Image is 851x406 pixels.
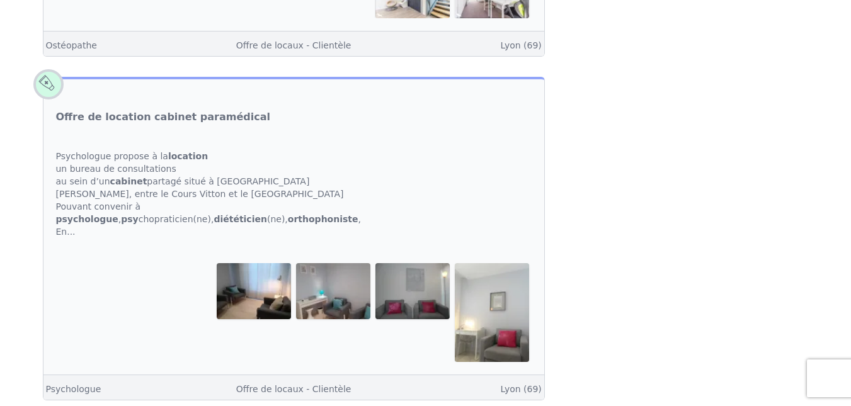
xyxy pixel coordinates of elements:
a: Offre de locaux - Clientèle [236,384,351,394]
a: Lyon (69) [500,40,541,50]
strong: psychologue [56,214,118,224]
a: Ostéopathe [46,40,97,50]
strong: diététicien [214,214,267,224]
a: Offre de location cabinet paramédical [56,110,270,125]
img: Offre de location cabinet paramédical [375,263,450,319]
div: Psychologue propose à la un bureau de consultations au sein d’un partagé situé à [GEOGRAPHIC_DATA... [43,137,544,251]
a: Lyon (69) [500,384,541,394]
img: Offre de location cabinet paramédical [217,263,291,319]
img: Offre de location cabinet paramédical [296,263,370,319]
a: Offre de locaux - Clientèle [236,40,351,50]
strong: orthophoniste [288,214,358,224]
strong: location [168,151,208,161]
strong: cabinet [110,176,147,186]
a: Psychologue [46,384,101,394]
img: Offre de location cabinet paramédical [455,263,529,361]
strong: psy [121,214,138,224]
